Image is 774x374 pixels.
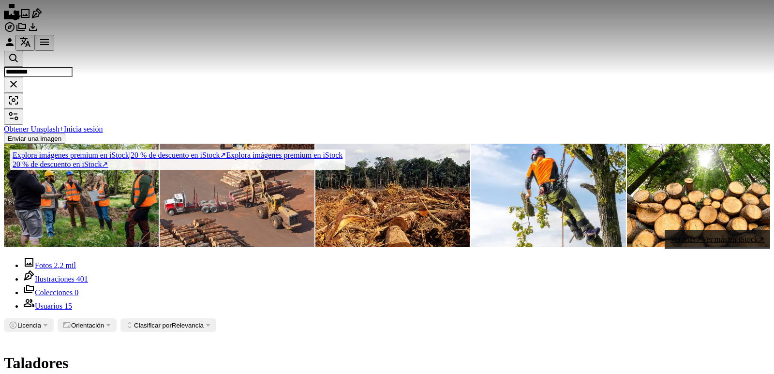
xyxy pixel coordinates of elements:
[13,151,131,159] span: Explora imágenes premium en iStock |
[471,144,626,247] img: Leñador profesional podando roble con equipo de seguridad
[4,144,351,176] a: Explora imágenes premium en iStock|20 % de descuento en iStock↗Explora imágenes premium en iStock...
[4,13,19,21] a: Inicio — Unsplash
[160,144,314,247] img: Industrial harbour with cargo ship and tree trunks
[76,275,88,283] span: 401
[4,354,770,372] h1: Taladores
[4,144,159,247] img: Cirujanos de árboles en discusión
[15,35,35,51] button: Idioma
[27,26,39,34] a: Historial de descargas
[4,134,65,144] button: Enviar una imagen
[54,261,76,269] span: 2,2 mil
[19,13,31,21] a: Fotos
[64,125,103,133] a: Inicia sesión
[702,235,764,243] span: Ver más en iStock ↗
[665,230,770,249] a: Ver más↗Ver más en iStock↗
[23,275,88,283] a: Ilustraciones 401
[4,41,15,49] a: Iniciar sesión / Registrarse
[4,51,23,67] button: Buscar en Unsplash
[58,318,117,332] button: Orientación
[17,322,41,329] span: Licencia
[4,77,23,93] button: Borrar
[4,318,54,332] button: Licencia
[4,125,64,133] a: Obtener Unsplash+
[13,151,226,159] span: 20 % de descuento en iStock ↗
[4,26,15,34] a: Explorar
[23,302,72,310] a: Usuarios 15
[315,144,470,247] img: Deforestación
[120,318,216,332] button: Clasificar porRelevancia
[23,261,76,269] a: Fotos 2,2 mil
[4,93,23,109] button: Búsqueda visual
[134,322,204,329] span: Relevancia
[670,235,702,243] span: Ver más ↗
[71,322,104,329] span: Orientación
[31,13,43,21] a: Ilustraciones
[23,288,78,297] a: Colecciones 0
[4,51,770,109] form: Encuentra imágenes en todo el sitio
[74,288,78,297] span: 0
[134,322,172,329] span: Clasificar por
[64,302,72,310] span: 15
[15,26,27,34] a: Colecciones
[4,109,23,125] button: Filtros
[35,35,54,51] button: Menú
